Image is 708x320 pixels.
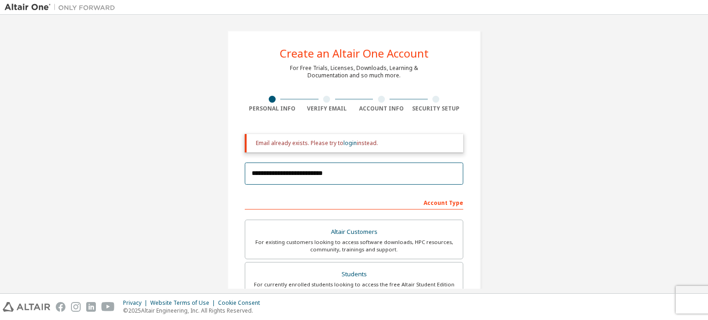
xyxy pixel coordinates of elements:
div: Cookie Consent [218,299,265,307]
p: © 2025 Altair Engineering, Inc. All Rights Reserved. [123,307,265,314]
img: instagram.svg [71,302,81,312]
img: linkedin.svg [86,302,96,312]
img: youtube.svg [101,302,115,312]
div: Security Setup [409,105,464,112]
a: login [343,139,357,147]
div: Account Type [245,195,463,209]
div: Altair Customers [251,226,457,239]
div: Create an Altair One Account [280,48,429,59]
div: Students [251,268,457,281]
img: altair_logo.svg [3,302,50,312]
img: Altair One [5,3,120,12]
div: Verify Email [300,105,354,112]
div: Account Info [354,105,409,112]
div: Website Terms of Use [150,299,218,307]
div: For Free Trials, Licenses, Downloads, Learning & Documentation and so much more. [290,64,418,79]
div: For existing customers looking to access software downloads, HPC resources, community, trainings ... [251,239,457,253]
div: Personal Info [245,105,300,112]
div: Email already exists. Please try to instead. [256,140,456,147]
div: For currently enrolled students looking to access the free Altair Student Edition bundle and all ... [251,281,457,296]
img: facebook.svg [56,302,65,312]
div: Privacy [123,299,150,307]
